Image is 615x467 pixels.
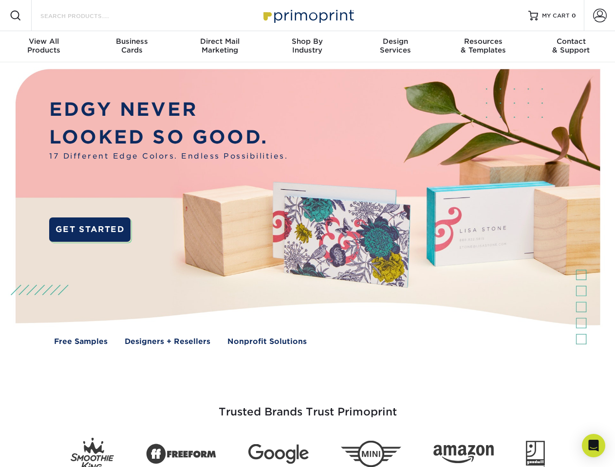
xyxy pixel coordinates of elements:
a: Designers + Resellers [125,336,210,347]
img: Primoprint [259,5,356,26]
span: 17 Different Edge Colors. Endless Possibilities. [49,151,288,162]
img: Amazon [433,445,494,464]
div: Marketing [176,37,263,54]
div: Open Intercom Messenger [582,434,605,457]
a: GET STARTED [49,217,130,242]
span: MY CART [542,12,570,20]
span: Direct Mail [176,37,263,46]
a: Nonprofit Solutions [227,336,307,347]
a: Free Samples [54,336,108,347]
h3: Trusted Brands Trust Primoprint [23,382,593,430]
p: EDGY NEVER [49,96,288,124]
span: Business [88,37,175,46]
a: Direct MailMarketing [176,31,263,62]
div: & Support [527,37,615,54]
span: Contact [527,37,615,46]
span: Design [352,37,439,46]
a: Shop ByIndustry [263,31,351,62]
span: Resources [439,37,527,46]
a: Contact& Support [527,31,615,62]
div: Industry [263,37,351,54]
img: Google [248,444,309,464]
a: DesignServices [352,31,439,62]
img: Goodwill [526,441,545,467]
div: Services [352,37,439,54]
p: LOOKED SO GOOD. [49,124,288,151]
a: BusinessCards [88,31,175,62]
span: Shop By [263,37,351,46]
input: SEARCH PRODUCTS..... [39,10,134,21]
div: & Templates [439,37,527,54]
div: Cards [88,37,175,54]
span: 0 [572,12,576,19]
a: Resources& Templates [439,31,527,62]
